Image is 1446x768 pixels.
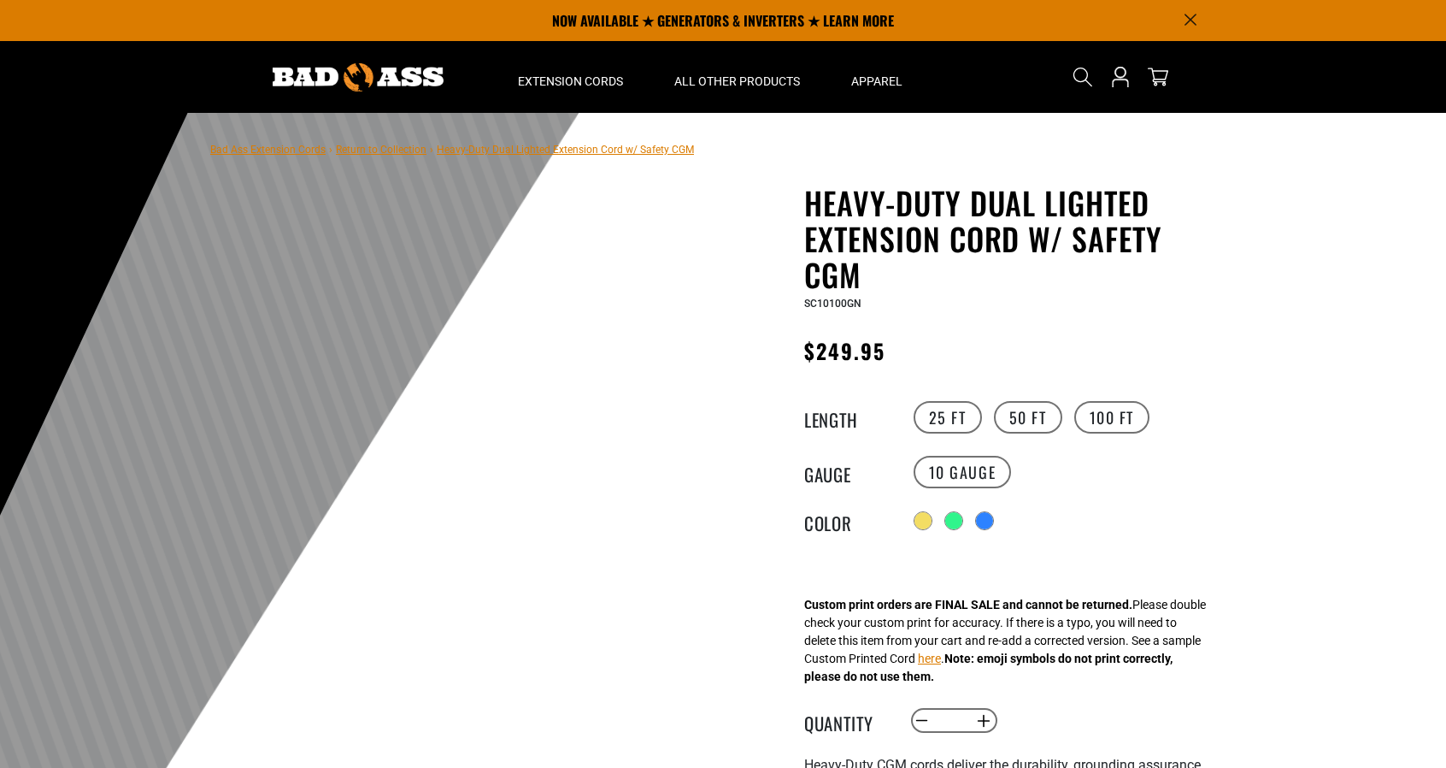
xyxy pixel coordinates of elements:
[804,406,890,428] legend: Length
[1069,63,1096,91] summary: Search
[329,144,332,156] span: ›
[826,41,928,113] summary: Apparel
[804,596,1206,686] div: Please double check your custom print for accuracy. If there is a typo, you will need to delete t...
[804,510,890,532] legend: Color
[649,41,826,113] summary: All Other Products
[210,139,694,159] nav: breadcrumbs
[804,710,890,732] label: Quantity
[851,74,902,89] span: Apparel
[804,461,890,483] legend: Gauge
[804,298,861,310] span: SC10100GN
[210,144,326,156] a: Bad Ass Extension Cords
[437,144,694,156] span: Heavy-Duty Dual Lighted Extension Cord w/ Safety CGM
[804,598,1132,611] strong: Custom print orders are FINAL SALE and cannot be returned.
[1074,401,1150,434] label: 100 FT
[492,41,649,113] summary: Extension Cords
[674,74,800,89] span: All Other Products
[336,144,426,156] a: Return to Collection
[273,63,444,92] img: Bad Ass Extension Cords
[994,401,1062,434] label: 50 FT
[804,335,886,366] span: $249.95
[804,185,1223,292] h1: Heavy-Duty Dual Lighted Extension Cord w/ Safety CGM
[914,401,982,434] label: 25 FT
[914,456,1012,488] label: 10 Gauge
[518,74,623,89] span: Extension Cords
[804,652,1173,683] strong: Note: emoji symbols do not print correctly, please do not use them.
[430,144,433,156] span: ›
[918,650,941,668] button: here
